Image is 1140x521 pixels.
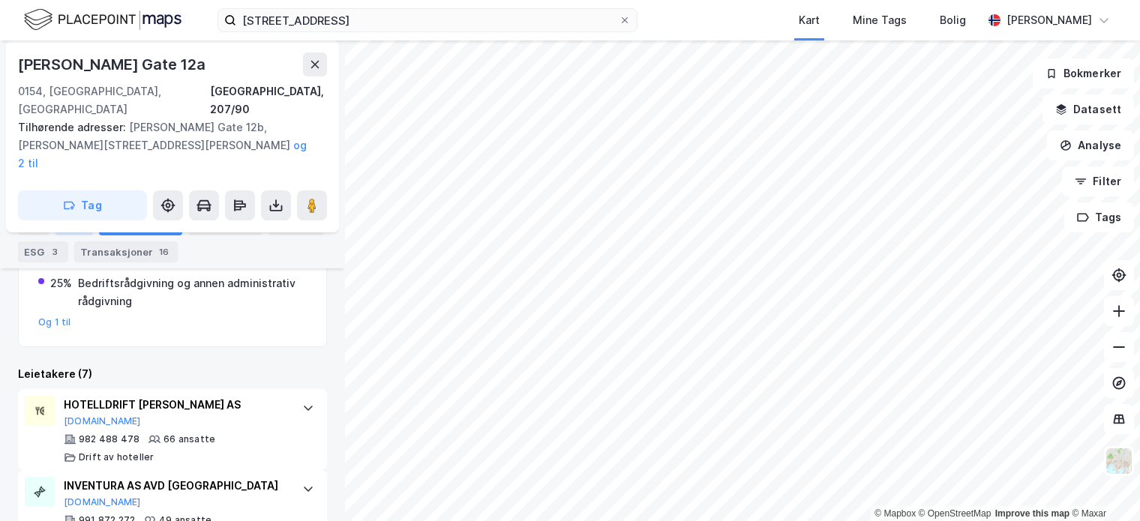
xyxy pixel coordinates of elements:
button: Analyse [1047,130,1134,160]
div: 982 488 478 [79,433,139,445]
iframe: Chat Widget [1065,449,1140,521]
div: [PERSON_NAME] Gate 12b, [PERSON_NAME][STREET_ADDRESS][PERSON_NAME] [18,118,315,172]
button: [DOMAIN_NAME] [64,415,141,427]
div: 3 [47,244,62,259]
span: Tilhørende adresser: [18,121,129,133]
button: Filter [1062,166,1134,196]
div: Mine Tags [853,11,907,29]
button: Tags [1064,202,1134,232]
div: [GEOGRAPHIC_DATA], 207/90 [210,82,327,118]
div: 16 [156,244,172,259]
div: INVENTURA AS AVD [GEOGRAPHIC_DATA] [64,477,287,495]
div: Kart [799,11,820,29]
button: [DOMAIN_NAME] [64,496,141,508]
a: OpenStreetMap [919,508,991,519]
input: Søk på adresse, matrikkel, gårdeiere, leietakere eller personer [236,9,619,31]
div: Bedriftsrådgivning og annen administrativ rådgivning [78,274,307,310]
div: Transaksjoner [74,241,178,262]
img: Z [1105,447,1133,475]
div: HOTELLDRIFT [PERSON_NAME] AS [64,396,287,414]
a: Improve this map [995,508,1069,519]
button: Datasett [1042,94,1134,124]
img: logo.f888ab2527a4732fd821a326f86c7f29.svg [24,7,181,33]
div: [PERSON_NAME] [1006,11,1092,29]
div: 66 ansatte [163,433,215,445]
div: ESG [18,241,68,262]
div: Drift av hoteller [79,451,154,463]
div: 25% [50,274,72,292]
button: Tag [18,190,147,220]
div: [PERSON_NAME] Gate 12a [18,52,208,76]
div: 0154, [GEOGRAPHIC_DATA], [GEOGRAPHIC_DATA] [18,82,210,118]
button: Og 1 til [38,316,71,328]
div: Bolig [940,11,966,29]
div: Leietakere (7) [18,365,327,383]
button: Bokmerker [1033,58,1134,88]
a: Mapbox [874,508,916,519]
